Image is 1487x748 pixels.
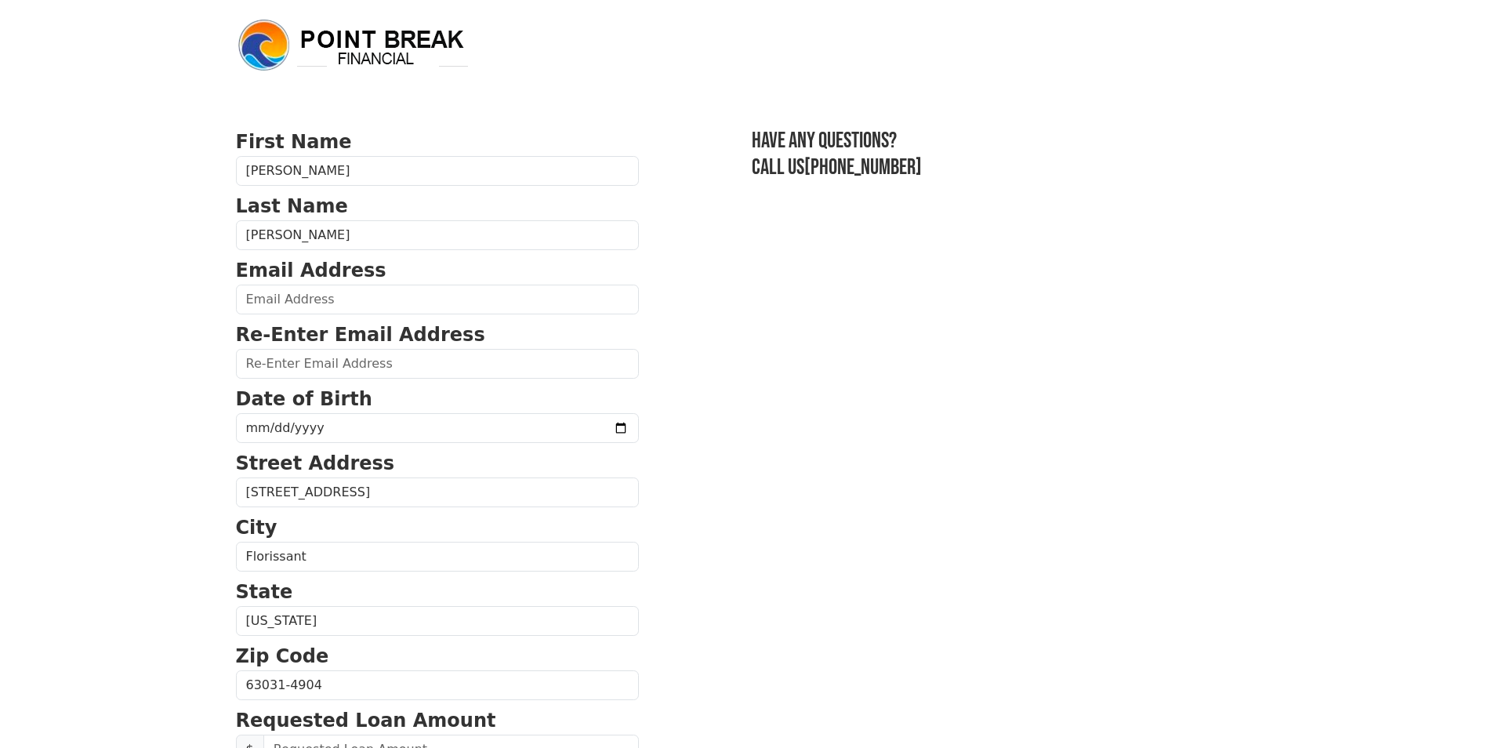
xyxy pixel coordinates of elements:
a: [PHONE_NUMBER] [804,154,922,180]
strong: First Name [236,131,352,153]
input: Zip Code [236,670,639,700]
strong: Re-Enter Email Address [236,324,485,346]
input: Last Name [236,220,639,250]
strong: City [236,517,277,539]
strong: State [236,581,293,603]
strong: Last Name [236,195,348,217]
input: Re-Enter Email Address [236,349,639,379]
strong: Date of Birth [236,388,372,410]
h3: Call us [752,154,1252,181]
input: Street Address [236,477,639,507]
input: City [236,542,639,572]
input: First Name [236,156,639,186]
img: logo.png [236,17,471,74]
h3: Have any questions? [752,128,1252,154]
strong: Street Address [236,452,395,474]
input: Email Address [236,285,639,314]
strong: Requested Loan Amount [236,710,496,732]
strong: Zip Code [236,645,329,667]
strong: Email Address [236,260,386,281]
